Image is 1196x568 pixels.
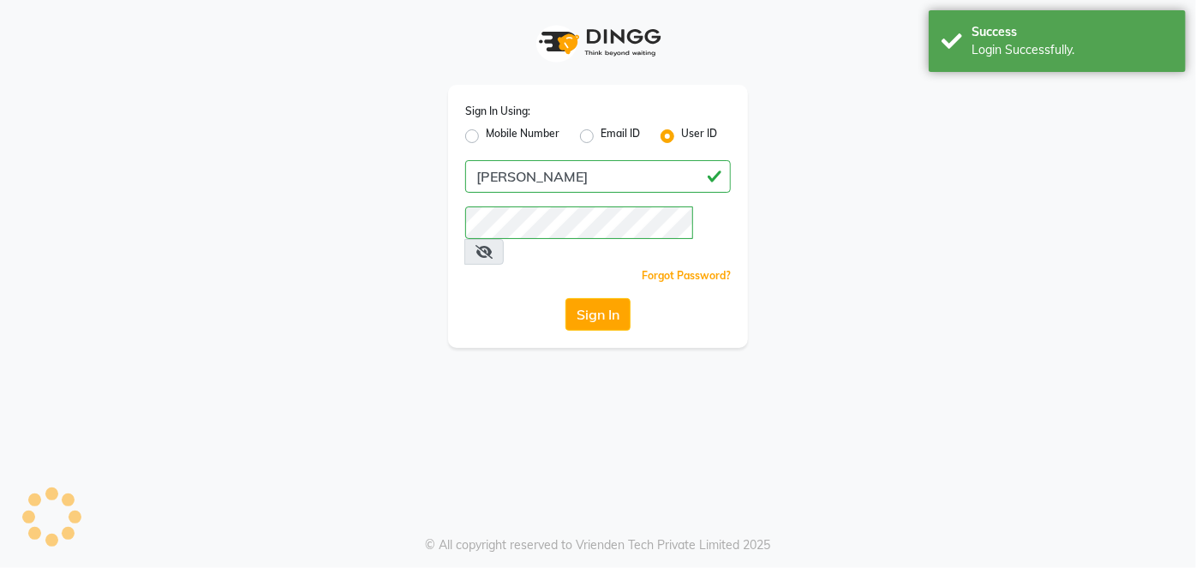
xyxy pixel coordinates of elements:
div: Login Successfully. [972,41,1173,59]
label: Mobile Number [486,126,559,146]
label: Email ID [601,126,640,146]
label: Sign In Using: [465,104,530,119]
label: User ID [681,126,717,146]
div: Success [972,23,1173,41]
input: Username [465,160,731,193]
a: Forgot Password? [642,269,731,282]
img: logo1.svg [529,17,667,68]
input: Username [465,206,693,239]
button: Sign In [565,298,631,331]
